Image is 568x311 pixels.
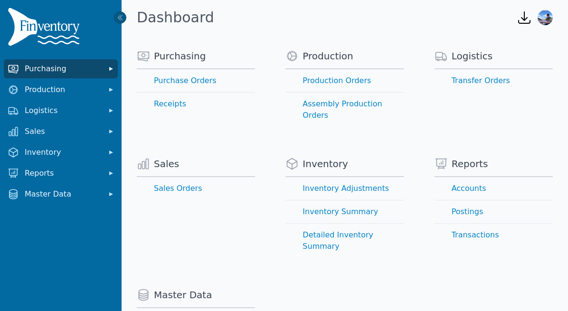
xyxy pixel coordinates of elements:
[452,49,493,63] span: Logistics
[25,84,101,95] span: Production
[452,157,488,170] span: Reports
[25,188,101,200] span: Master Data
[137,93,255,115] a: Receipts
[285,177,404,200] a: Inventory Adjustments
[8,8,84,50] img: Finventory
[137,69,255,92] a: Purchase Orders
[285,224,404,258] a: Detailed Inventory Summary
[154,288,212,302] span: Master Data
[137,9,214,26] h1: Dashboard
[435,177,553,200] a: Accounts
[303,157,348,170] span: Inventory
[137,177,255,200] a: Sales Orders
[25,63,101,75] span: Purchasing
[25,105,101,116] span: Logistics
[154,49,206,63] span: Purchasing
[25,126,101,137] span: Sales
[538,10,553,25] img: Garrett McMullen
[4,80,118,99] button: Production
[435,224,553,246] a: Transactions
[154,157,179,170] span: Sales
[4,101,118,120] button: Logistics
[25,147,101,158] span: Inventory
[4,59,118,78] button: Purchasing
[4,143,118,162] button: Inventory
[25,168,101,179] span: Reports
[4,164,118,183] button: Reports
[285,200,404,223] a: Inventory Summary
[4,185,118,204] button: Master Data
[285,69,404,92] a: Production Orders
[4,122,118,141] button: Sales
[285,93,404,127] a: Assembly Production Orders
[303,49,353,63] span: Production
[435,200,553,223] a: Postings
[435,69,553,92] a: Transfer Orders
